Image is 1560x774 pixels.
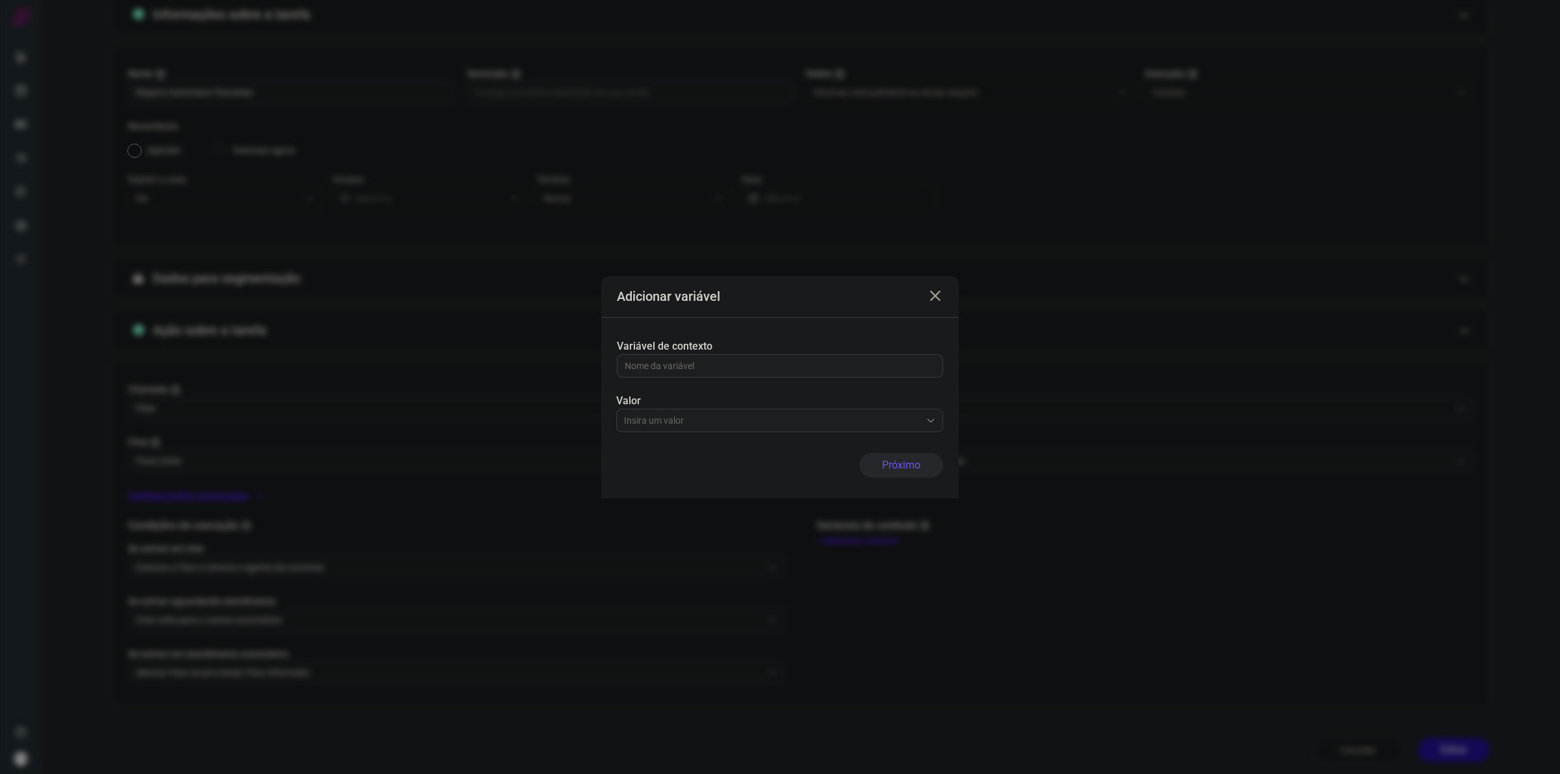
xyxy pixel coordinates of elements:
[617,339,943,354] label: Variável de contexto
[617,289,720,304] h3: Adicionar variável
[616,393,943,409] label: Valor
[624,409,921,432] input: Insira um valor
[625,355,935,377] input: Nome da variável
[859,453,943,478] button: Próximo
